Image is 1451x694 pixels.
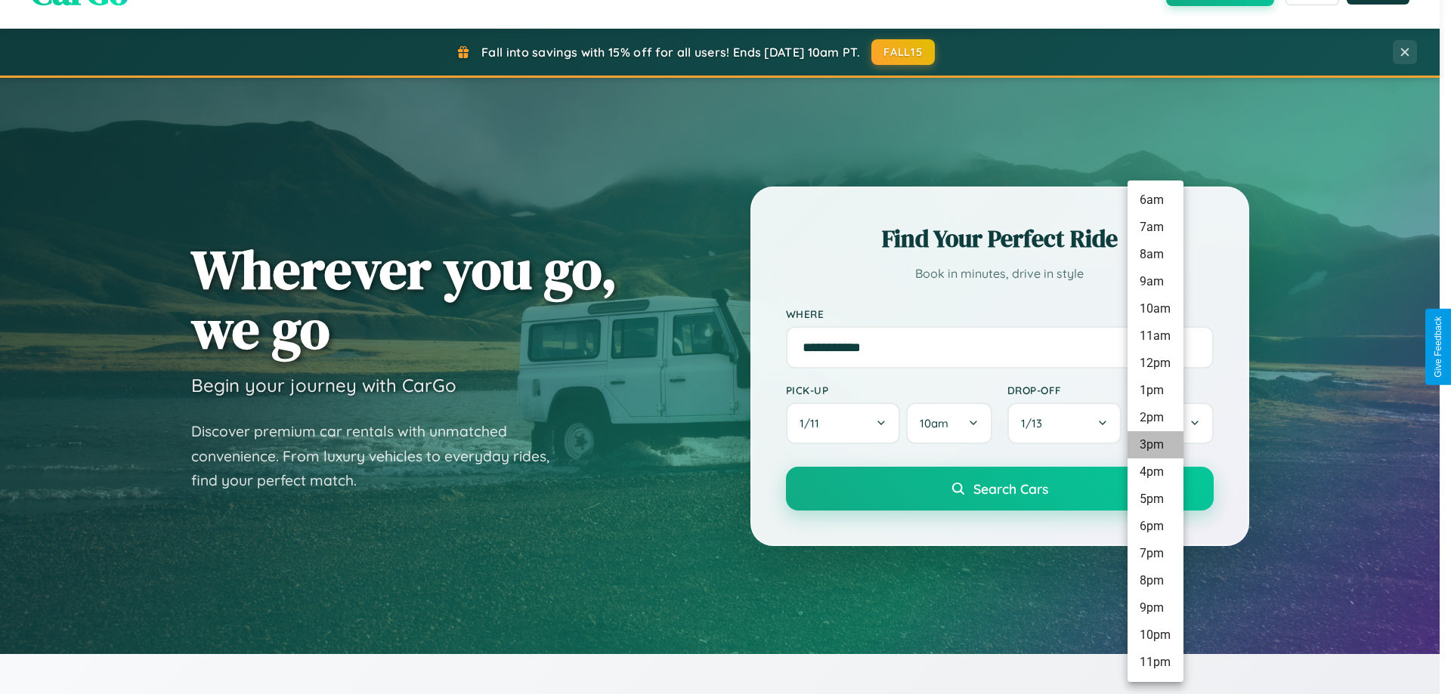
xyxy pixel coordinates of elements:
[1128,377,1183,404] li: 1pm
[1128,594,1183,622] li: 9pm
[1128,241,1183,268] li: 8am
[1128,322,1183,350] li: 11am
[1128,404,1183,431] li: 2pm
[1128,187,1183,214] li: 6am
[1128,295,1183,322] li: 10am
[1128,458,1183,486] li: 4pm
[1128,622,1183,649] li: 10pm
[1128,431,1183,458] li: 3pm
[1128,214,1183,241] li: 7am
[1128,649,1183,676] li: 11pm
[1128,540,1183,567] li: 7pm
[1128,486,1183,513] li: 5pm
[1128,350,1183,377] li: 12pm
[1433,316,1443,378] div: Give Feedback
[1128,513,1183,540] li: 6pm
[1128,567,1183,594] li: 8pm
[1128,268,1183,295] li: 9am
